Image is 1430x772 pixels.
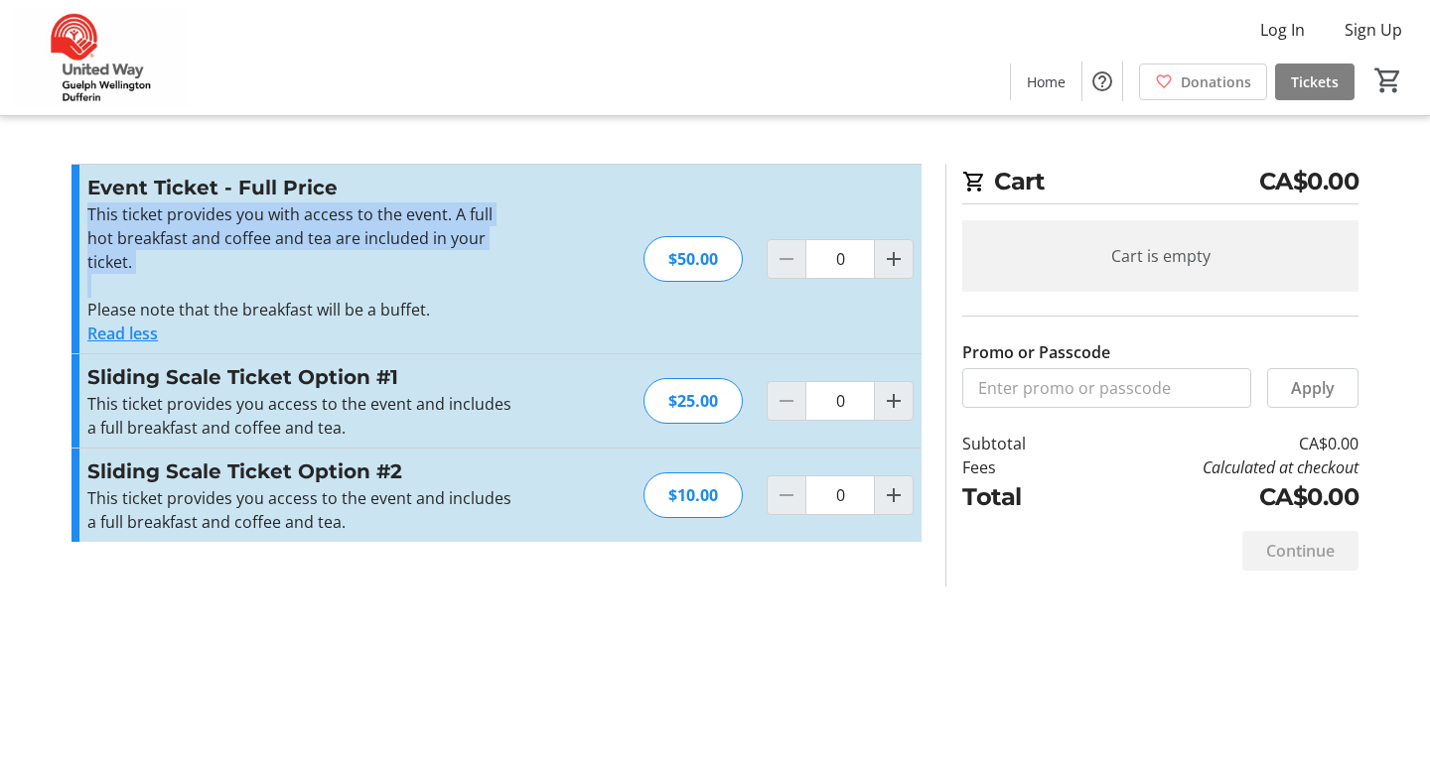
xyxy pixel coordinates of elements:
span: CA$0.00 [1259,164,1359,199]
span: Home [1027,71,1066,92]
span: Log In [1260,18,1305,42]
td: Total [962,479,1077,515]
button: Help [1082,62,1122,101]
button: Increment by one [875,240,913,278]
span: Sign Up [1345,18,1402,42]
input: Sliding Scale Ticket Option #1 Quantity [805,381,875,421]
a: Tickets [1275,64,1355,100]
h3: Sliding Scale Ticket Option #1 [87,362,521,392]
button: Read less [87,322,158,345]
div: $50.00 [643,236,743,282]
span: Apply [1291,376,1335,400]
span: Donations [1181,71,1251,92]
a: Home [1011,64,1081,100]
button: Apply [1267,368,1358,408]
button: Increment by one [875,382,913,420]
button: Increment by one [875,476,913,514]
a: Donations [1139,64,1267,100]
input: Enter promo or passcode [962,368,1251,408]
p: Please note that the breakfast will be a buffet. [87,298,521,322]
td: CA$0.00 [1077,432,1358,455]
td: Subtotal [962,432,1077,455]
label: Promo or Passcode [962,340,1110,364]
p: This ticket provides you access to the event and includes a full breakfast and coffee and tea. [87,392,521,440]
input: Event Ticket - Full Price Quantity [805,239,875,279]
h3: Sliding Scale Ticket Option #2 [87,456,521,486]
div: $10.00 [643,472,743,518]
td: Calculated at checkout [1077,455,1358,479]
img: United Way Guelph Wellington Dufferin's Logo [12,8,189,107]
td: Fees [962,455,1077,479]
td: CA$0.00 [1077,479,1358,515]
button: Cart [1370,63,1406,98]
div: $25.00 [643,378,743,424]
p: This ticket provides you with access to the event. A full hot breakfast and coffee and tea are in... [87,202,521,274]
span: Tickets [1291,71,1339,92]
h2: Cart [962,164,1358,204]
p: This ticket provides you access to the event and includes a full breakfast and coffee and tea. [87,486,521,534]
h3: Event Ticket - Full Price [87,173,521,202]
input: Sliding Scale Ticket Option #2 Quantity [805,475,875,515]
div: Cart is empty [962,220,1358,292]
button: Sign Up [1329,14,1418,46]
button: Log In [1244,14,1321,46]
